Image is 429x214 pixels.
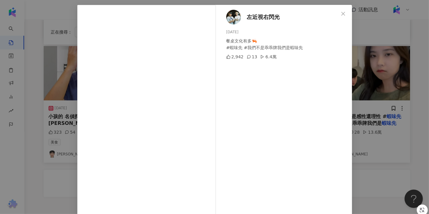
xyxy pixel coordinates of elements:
[226,29,347,35] div: [DATE]
[247,53,257,60] div: 13
[226,10,241,24] img: KOL Avatar
[226,53,244,60] div: 2,942
[260,53,276,60] div: 6.4萬
[341,11,346,16] span: close
[337,8,349,20] button: Close
[247,13,280,21] span: 左近視右閃光
[226,10,339,24] a: KOL Avatar左近視右閃光
[226,38,347,51] div: 餐桌文化有多🦐 #蝦味先 #我們不是乖乖牌我們是蝦味先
